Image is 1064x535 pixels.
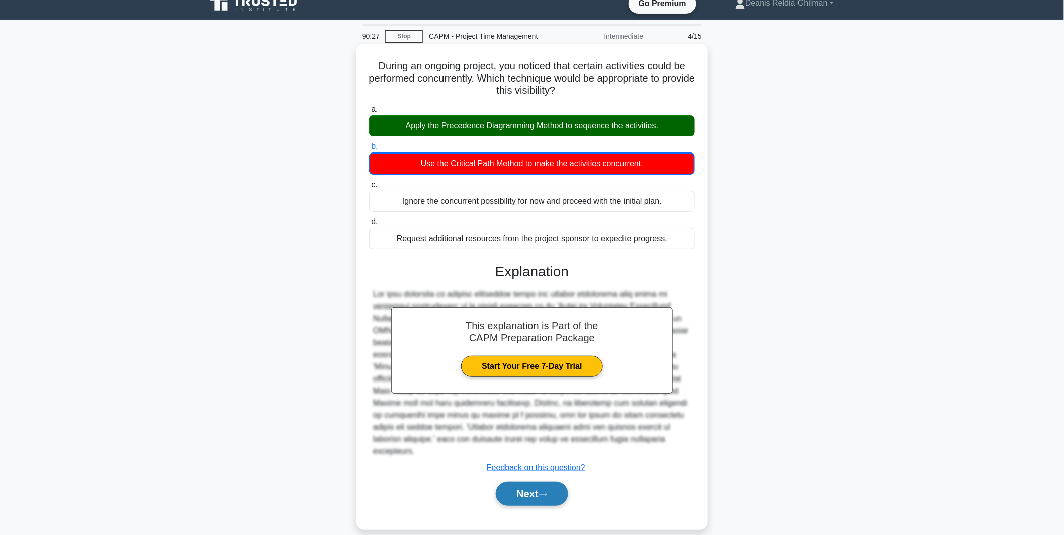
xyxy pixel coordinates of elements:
[561,26,649,46] div: Intermediate
[368,60,696,97] h5: During an ongoing project, you noticed that certain activities could be performed concurrently. W...
[356,26,385,46] div: 90:27
[496,482,568,506] button: Next
[369,191,695,212] div: Ignore the concurrent possibility for now and proceed with the initial plan.
[461,356,602,377] a: Start Your Free 7-Day Trial
[649,26,708,46] div: 4/15
[369,115,695,136] div: Apply the Precedence Diagramming Method to sequence the activities.
[423,26,561,46] div: CAPM - Project Time Management
[371,142,378,150] span: b.
[371,217,378,226] span: d.
[369,228,695,249] div: Request additional resources from the project sponsor to expedite progress.
[371,105,378,113] span: a.
[375,263,689,280] h3: Explanation
[369,152,695,175] div: Use the Critical Path Method to make the activities concurrent.
[373,288,691,457] div: Lor ipsu dolorsita co adipisc elitseddoe tempo inc utlabor etdolorema aliq enima mi veniamqui nos...
[371,180,377,189] span: c.
[487,463,585,472] a: Feedback on this question?
[385,30,423,43] a: Stop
